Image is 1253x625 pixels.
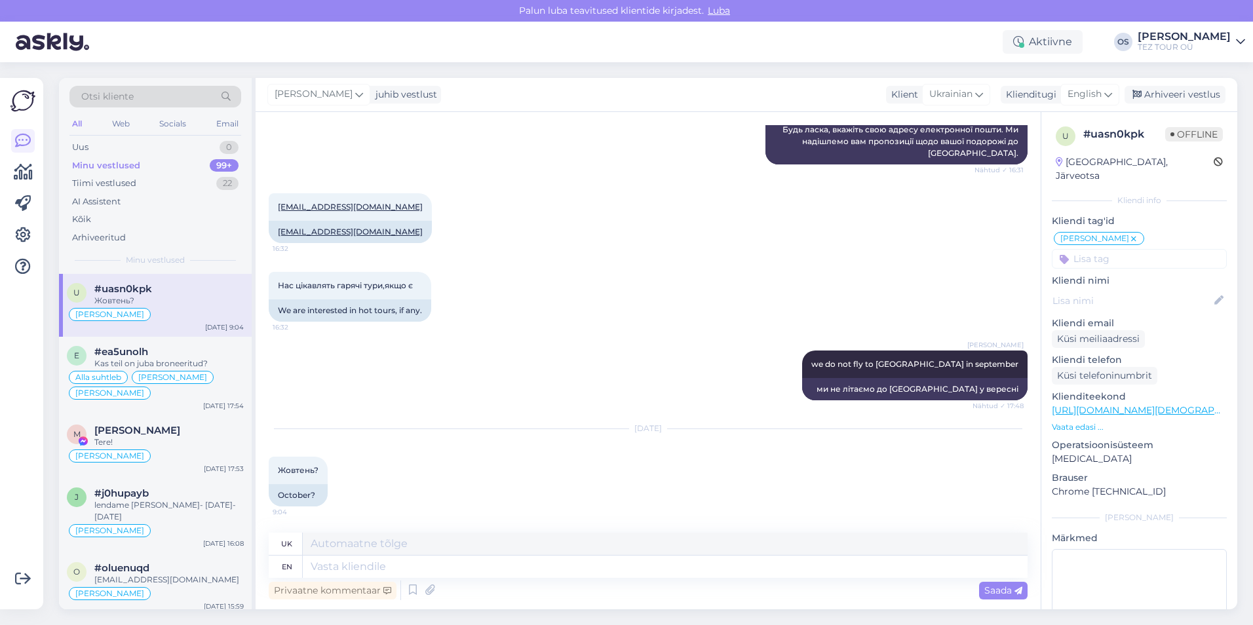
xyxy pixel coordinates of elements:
[1138,31,1245,52] a: [PERSON_NAME]TEZ TOUR OÜ
[282,556,292,578] div: en
[72,177,136,190] div: Tiimi vestlused
[273,244,322,254] span: 16:32
[72,159,140,172] div: Minu vestlused
[75,389,144,397] span: [PERSON_NAME]
[765,119,1028,164] div: Будь ласка, вкажіть свою адресу електронної пошти. Ми надішлемо вам пропозиції щодо вашої подорож...
[94,574,244,586] div: [EMAIL_ADDRESS][DOMAIN_NAME]
[75,311,144,318] span: [PERSON_NAME]
[75,492,79,502] span: j
[220,141,239,154] div: 0
[75,590,144,597] span: [PERSON_NAME]
[1052,512,1227,523] div: [PERSON_NAME]
[1165,127,1223,142] span: Offline
[73,567,80,577] span: o
[1052,316,1227,330] p: Kliendi email
[1114,33,1132,51] div: OS
[1052,367,1157,385] div: Küsi telefoninumbrit
[704,5,734,16] span: Luba
[10,88,35,113] img: Askly Logo
[275,87,353,102] span: [PERSON_NAME]
[75,452,144,460] span: [PERSON_NAME]
[1052,390,1227,404] p: Klienditeekond
[72,195,121,208] div: AI Assistent
[203,401,244,411] div: [DATE] 17:54
[1052,195,1227,206] div: Kliendi info
[69,115,85,132] div: All
[886,88,918,102] div: Klient
[72,141,88,154] div: Uus
[269,423,1028,434] div: [DATE]
[370,88,437,102] div: juhib vestlust
[967,340,1024,350] span: [PERSON_NAME]
[1083,126,1165,142] div: # uasn0kpk
[73,429,81,439] span: M
[138,373,207,381] span: [PERSON_NAME]
[281,533,292,555] div: uk
[94,487,149,499] span: #j0hupayb
[1052,330,1145,348] div: Küsi meiliaadressi
[273,322,322,332] span: 16:32
[1052,249,1227,269] input: Lisa tag
[203,539,244,548] div: [DATE] 16:08
[73,288,80,297] span: u
[1052,274,1227,288] p: Kliendi nimi
[157,115,189,132] div: Socials
[126,254,185,266] span: Minu vestlused
[1138,31,1231,42] div: [PERSON_NAME]
[974,165,1024,175] span: Nähtud ✓ 16:31
[278,465,318,475] span: Жовтень?
[81,90,134,104] span: Otsi kliente
[278,202,423,212] a: [EMAIL_ADDRESS][DOMAIN_NAME]
[214,115,241,132] div: Email
[973,401,1024,411] span: Nähtud ✓ 17:48
[802,378,1028,400] div: ми не літаємо до [GEOGRAPHIC_DATA] у вересні
[1001,88,1056,102] div: Klienditugi
[75,527,144,535] span: [PERSON_NAME]
[1052,471,1227,485] p: Brauser
[269,299,431,322] div: We are interested in hot tours, if any.
[1052,452,1227,466] p: [MEDICAL_DATA]
[273,507,322,517] span: 9:04
[205,322,244,332] div: [DATE] 9:04
[1138,42,1231,52] div: TEZ TOUR OÜ
[1052,531,1227,545] p: Märkmed
[210,159,239,172] div: 99+
[1003,30,1083,54] div: Aktiivne
[1052,421,1227,433] p: Vaata edasi ...
[269,484,328,506] div: October?
[278,227,423,237] a: [EMAIL_ADDRESS][DOMAIN_NAME]
[929,87,973,102] span: Ukrainian
[94,499,244,523] div: lendame [PERSON_NAME]- [DATE]-[DATE]
[109,115,132,132] div: Web
[1068,87,1102,102] span: English
[1052,214,1227,228] p: Kliendi tag'id
[1060,235,1129,242] span: [PERSON_NAME]
[1052,438,1227,452] p: Operatsioonisüsteem
[1062,131,1069,141] span: u
[94,283,152,295] span: #uasn0kpk
[204,464,244,474] div: [DATE] 17:53
[74,350,79,360] span: e
[1052,485,1227,499] p: Chrome [TECHNICAL_ID]
[269,582,396,599] div: Privaatne kommentaar
[811,359,1018,369] span: we do not fly to [GEOGRAPHIC_DATA] in september
[72,213,91,226] div: Kõik
[94,425,180,436] span: Marina Marova
[94,346,148,358] span: #ea5unolh
[1052,294,1212,308] input: Lisa nimi
[278,280,413,290] span: Нас цікавлять гарячі тури,якщо є
[75,373,121,381] span: Alla suhtleb
[72,231,126,244] div: Arhiveeritud
[94,562,149,574] span: #oluenuqd
[1125,86,1225,104] div: Arhiveeri vestlus
[94,295,244,307] div: Жовтень?
[204,601,244,611] div: [DATE] 15:59
[94,436,244,448] div: Tere!
[216,177,239,190] div: 22
[984,584,1022,596] span: Saada
[1056,155,1214,183] div: [GEOGRAPHIC_DATA], Järveotsa
[1052,353,1227,367] p: Kliendi telefon
[94,358,244,369] div: Kas teil on juba broneeritud?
